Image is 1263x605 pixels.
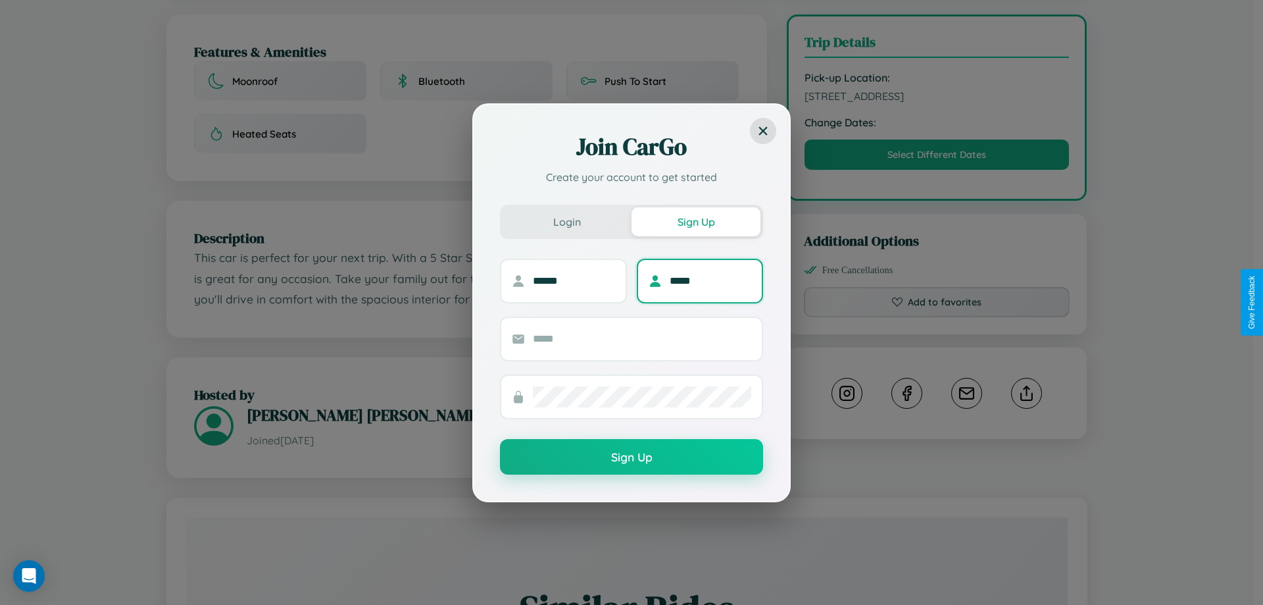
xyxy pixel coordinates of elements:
[13,560,45,592] div: Open Intercom Messenger
[631,207,760,236] button: Sign Up
[503,207,631,236] button: Login
[500,169,763,185] p: Create your account to get started
[500,439,763,475] button: Sign Up
[1247,276,1256,329] div: Give Feedback
[500,131,763,163] h2: Join CarGo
